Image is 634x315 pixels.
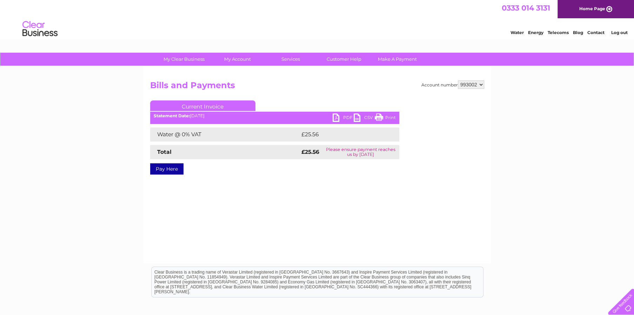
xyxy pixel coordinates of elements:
[421,80,484,89] div: Account number
[262,53,320,66] a: Services
[573,30,583,35] a: Blog
[502,4,550,12] a: 0333 014 3131
[587,30,605,35] a: Contact
[208,53,266,66] a: My Account
[368,53,426,66] a: Make A Payment
[150,113,399,118] div: [DATE]
[155,53,213,66] a: My Clear Business
[510,30,524,35] a: Water
[157,149,172,155] strong: Total
[322,145,399,159] td: Please ensure payment reaches us by [DATE]
[150,163,183,175] a: Pay Here
[150,100,255,111] a: Current Invoice
[528,30,543,35] a: Energy
[315,53,373,66] a: Customer Help
[154,113,190,118] b: Statement Date:
[354,113,375,124] a: CSV
[152,4,483,34] div: Clear Business is a trading name of Verastar Limited (registered in [GEOGRAPHIC_DATA] No. 3667643...
[22,18,58,40] img: logo.png
[375,113,396,124] a: Print
[301,149,319,155] strong: £25.56
[150,80,484,94] h2: Bills and Payments
[150,127,300,142] td: Water @ 0% VAT
[333,113,354,124] a: PDF
[300,127,385,142] td: £25.56
[548,30,569,35] a: Telecoms
[611,30,627,35] a: Log out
